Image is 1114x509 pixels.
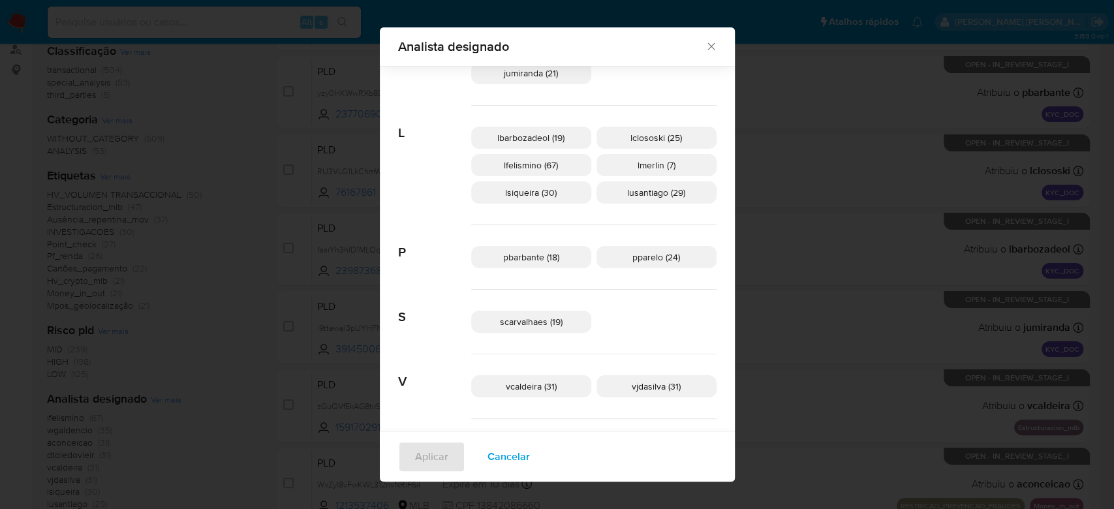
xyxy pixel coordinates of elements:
[398,40,705,53] span: Analista designado
[471,62,591,84] div: jumiranda (21)
[471,181,591,204] div: lsiqueira (30)
[503,251,559,264] span: pbarbante (18)
[487,442,530,471] span: Cancelar
[596,246,717,268] div: pparelo (24)
[506,380,557,393] span: vcaldeira (31)
[504,67,558,80] span: jumiranda (21)
[471,246,591,268] div: pbarbante (18)
[398,354,471,390] span: V
[497,131,565,144] span: lbarbozadeol (19)
[471,375,591,397] div: vcaldeira (31)
[398,225,471,260] span: P
[630,131,682,144] span: lclososki (25)
[627,186,685,199] span: lusantiago (29)
[632,380,681,393] span: vjdasilva (31)
[638,159,675,172] span: lmerlin (7)
[471,441,547,472] button: Cancelar
[398,106,471,141] span: L
[596,127,717,149] div: lclososki (25)
[596,375,717,397] div: vjdasilva (31)
[596,181,717,204] div: lusantiago (29)
[398,419,471,454] span: W
[471,311,591,333] div: scarvalhaes (19)
[705,40,717,52] button: Fechar
[505,186,557,199] span: lsiqueira (30)
[596,154,717,176] div: lmerlin (7)
[504,159,558,172] span: lfelismino (67)
[500,315,563,328] span: scarvalhaes (19)
[471,154,591,176] div: lfelismino (67)
[632,251,680,264] span: pparelo (24)
[471,127,591,149] div: lbarbozadeol (19)
[398,290,471,325] span: S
